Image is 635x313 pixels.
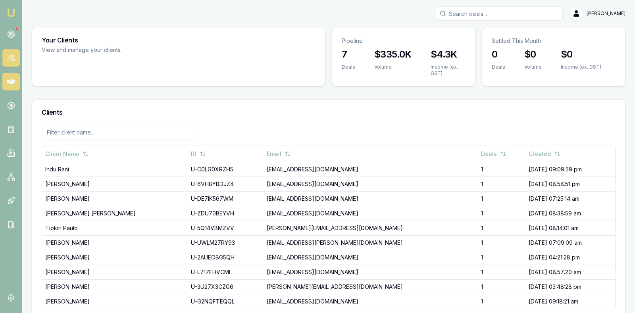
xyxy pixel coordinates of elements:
span: [PERSON_NAME] [587,10,625,17]
p: Pipeline [342,37,466,45]
td: U-DE7IK567WM [188,191,264,206]
td: 1 [478,250,525,265]
button: Client Name [45,147,89,161]
td: 1 [478,191,525,206]
input: Filter client name... [42,125,194,139]
td: [DATE] 07:25:14 am [525,191,615,206]
td: U-3U27X3CZG6 [188,279,264,294]
td: U-C0LG0XRZH5 [188,162,264,177]
td: U-ZDU70BEYVH [188,206,264,221]
td: U-2AUEOBG5QH [188,250,264,265]
td: [PERSON_NAME] [42,191,188,206]
td: U-5Q14VBMZVV [188,221,264,235]
td: [PERSON_NAME] [42,250,188,265]
div: Deals [342,64,355,70]
td: 1 [478,177,525,191]
h3: Clients [42,109,616,115]
div: Volume [374,64,412,70]
td: U-G2NQFTEQQL [188,294,264,309]
button: Deals [481,147,506,161]
td: [DATE] 08:58:51 pm [525,177,615,191]
td: 1 [478,162,525,177]
div: Income (ex. GST) [431,64,466,77]
td: [DATE] 09:18:21 am [525,294,615,309]
td: [DATE] 03:48:28 pm [525,279,615,294]
button: Created [529,147,560,161]
td: [PERSON_NAME][EMAIL_ADDRESS][DOMAIN_NAME] [264,221,478,235]
td: 1 [478,235,525,250]
td: [PERSON_NAME][EMAIL_ADDRESS][DOMAIN_NAME] [264,279,478,294]
p: View and manage your clients. [42,46,245,55]
td: U-UWLM27RY93 [188,235,264,250]
h3: $0 [524,48,542,61]
td: [DATE] 08:57:20 am [525,265,615,279]
td: [EMAIL_ADDRESS][PERSON_NAME][DOMAIN_NAME] [264,235,478,250]
td: Indu Rani [42,162,188,177]
div: Deals [492,64,505,70]
td: 1 [478,206,525,221]
h3: 0 [492,48,505,61]
div: Volume [524,64,542,70]
td: [DATE] 08:14:01 am [525,221,615,235]
td: [EMAIL_ADDRESS][DOMAIN_NAME] [264,206,478,221]
td: [PERSON_NAME] [42,294,188,309]
td: [EMAIL_ADDRESS][DOMAIN_NAME] [264,162,478,177]
td: [DATE] 08:38:59 am [525,206,615,221]
td: [DATE] 04:21:28 pm [525,250,615,265]
div: Income (ex. GST) [561,64,601,70]
td: [PERSON_NAME] [42,279,188,294]
td: 1 [478,279,525,294]
td: 1 [478,221,525,235]
td: [PERSON_NAME] [PERSON_NAME] [42,206,188,221]
button: ID [191,147,206,161]
td: Tiokiri Paulo [42,221,188,235]
td: U-L717FHVCMI [188,265,264,279]
td: [EMAIL_ADDRESS][DOMAIN_NAME] [264,191,478,206]
h3: $4.3K [431,48,466,61]
h3: Your Clients [42,37,316,43]
input: Search deals [436,6,563,21]
td: [PERSON_NAME] [42,265,188,279]
td: 1 [478,294,525,309]
button: Email [267,147,291,161]
td: [EMAIL_ADDRESS][DOMAIN_NAME] [264,177,478,191]
td: [DATE] 09:09:59 pm [525,162,615,177]
td: [EMAIL_ADDRESS][DOMAIN_NAME] [264,250,478,265]
td: [PERSON_NAME] [42,235,188,250]
td: U-6VHBYBDJZ4 [188,177,264,191]
td: [PERSON_NAME] [42,177,188,191]
h3: 7 [342,48,355,61]
img: emu-icon-u.png [6,8,16,17]
td: 1 [478,265,525,279]
td: [DATE] 07:09:09 am [525,235,615,250]
h3: $335.0K [374,48,412,61]
p: Settled This Month [492,37,616,45]
h3: $0 [561,48,601,61]
td: [EMAIL_ADDRESS][DOMAIN_NAME] [264,294,478,309]
td: [EMAIL_ADDRESS][DOMAIN_NAME] [264,265,478,279]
